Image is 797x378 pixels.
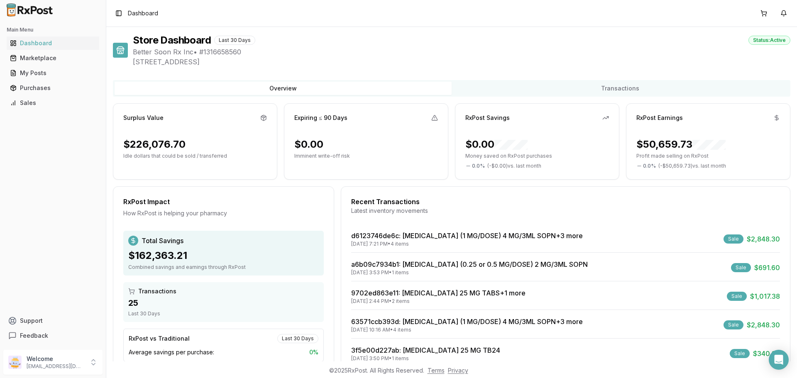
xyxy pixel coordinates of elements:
[133,57,790,67] span: [STREET_ADDRESS]
[747,234,780,244] span: $2,848.30
[351,269,588,276] div: [DATE] 3:53 PM • 1 items
[351,317,583,326] a: 63571ccb393d: [MEDICAL_DATA] (1 MG/DOSE) 4 MG/3ML SOPN+3 more
[123,138,186,151] div: $226,076.70
[214,36,255,45] div: Last 30 Days
[428,367,445,374] a: Terms
[351,232,583,240] a: d6123746de6c: [MEDICAL_DATA] (1 MG/DOSE) 4 MG/3ML SOPN+3 more
[636,138,726,151] div: $50,659.73
[7,66,99,80] a: My Posts
[123,197,324,207] div: RxPost Impact
[27,363,84,370] p: [EMAIL_ADDRESS][DOMAIN_NAME]
[7,95,99,110] a: Sales
[351,289,526,297] a: 9702ed863e11: [MEDICAL_DATA] 25 MG TABS+1 more
[351,327,583,333] div: [DATE] 10:16 AM • 4 items
[3,328,103,343] button: Feedback
[128,9,158,17] span: Dashboard
[133,47,790,57] span: Better Soon Rx Inc • # 1316658560
[7,27,99,33] h2: Main Menu
[351,207,780,215] div: Latest inventory movements
[351,355,500,362] div: [DATE] 3:50 PM • 1 items
[351,197,780,207] div: Recent Transactions
[731,263,751,272] div: Sale
[115,82,452,95] button: Overview
[294,138,323,151] div: $0.00
[7,80,99,95] a: Purchases
[8,356,22,369] img: User avatar
[351,241,583,247] div: [DATE] 7:21 PM • 4 items
[10,99,96,107] div: Sales
[20,332,48,340] span: Feedback
[10,84,96,92] div: Purchases
[294,153,438,159] p: Imminent write-off risk
[27,355,84,363] p: Welcome
[309,348,318,356] span: 0 %
[351,298,526,305] div: [DATE] 2:44 PM • 2 items
[133,34,211,47] h1: Store Dashboard
[753,349,780,358] span: $340.34
[128,264,319,271] div: Combined savings and earnings through RxPost
[3,313,103,328] button: Support
[636,153,780,159] p: Profit made selling on RxPost
[10,54,96,62] div: Marketplace
[294,114,347,122] div: Expiring ≤ 90 Days
[351,260,588,268] a: a6b09c7934b1: [MEDICAL_DATA] (0.25 or 0.5 MG/DOSE) 2 MG/3ML SOPN
[465,153,609,159] p: Money saved on RxPost purchases
[750,291,780,301] span: $1,017.38
[10,39,96,47] div: Dashboard
[748,36,790,45] div: Status: Active
[3,37,103,50] button: Dashboard
[3,81,103,95] button: Purchases
[487,163,541,169] span: ( - $0.00 ) vs. last month
[123,114,164,122] div: Surplus Value
[754,263,780,273] span: $691.60
[128,9,158,17] nav: breadcrumb
[636,114,683,122] div: RxPost Earnings
[730,349,750,358] div: Sale
[123,209,324,217] div: How RxPost is helping your pharmacy
[452,82,789,95] button: Transactions
[724,320,743,329] div: Sale
[3,51,103,65] button: Marketplace
[3,66,103,80] button: My Posts
[128,249,319,262] div: $162,363.21
[138,287,176,295] span: Transactions
[448,367,468,374] a: Privacy
[7,36,99,51] a: Dashboard
[3,96,103,110] button: Sales
[142,236,183,246] span: Total Savings
[129,334,190,343] div: RxPost vs Traditional
[7,51,99,66] a: Marketplace
[727,292,747,301] div: Sale
[123,153,267,159] p: Idle dollars that could be sold / transferred
[129,348,214,356] span: Average savings per purchase:
[472,163,485,169] span: 0.0 %
[769,350,789,370] div: Open Intercom Messenger
[128,310,319,317] div: Last 30 Days
[277,334,318,343] div: Last 30 Days
[465,114,510,122] div: RxPost Savings
[351,346,500,354] a: 3f5e00d227ab: [MEDICAL_DATA] 25 MG TB24
[3,3,56,17] img: RxPost Logo
[10,69,96,77] div: My Posts
[465,138,528,151] div: $0.00
[658,163,726,169] span: ( - $50,659.73 ) vs. last month
[643,163,656,169] span: 0.0 %
[724,234,743,244] div: Sale
[747,320,780,330] span: $2,848.30
[128,297,319,309] div: 25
